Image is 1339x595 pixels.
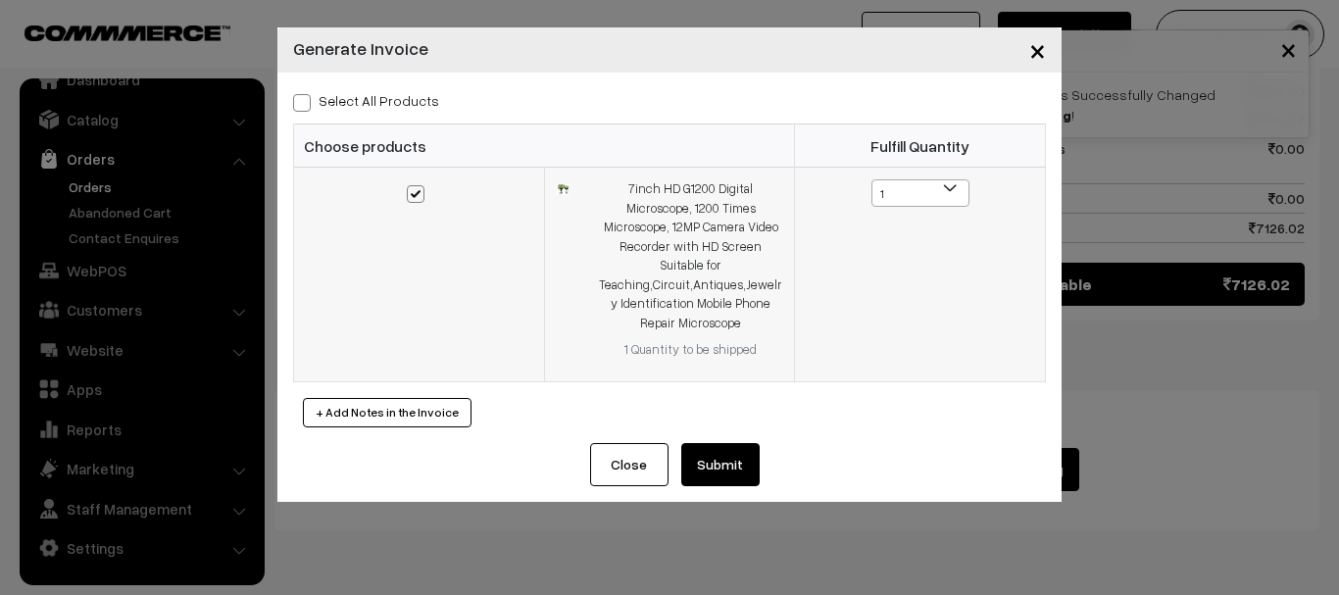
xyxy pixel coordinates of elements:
img: 1686412335567571WIYTPg7LL_SL1500_.jpg [557,184,570,195]
th: Choose products [294,124,795,168]
button: Close [590,443,669,486]
span: 1 [872,180,968,208]
button: Close [1014,20,1062,80]
div: 1 Quantity to be shipped [599,340,782,360]
span: 1 [871,179,969,207]
button: + Add Notes in the Invoice [303,398,471,427]
h4: Generate Invoice [293,35,428,62]
button: Submit [681,443,760,486]
span: × [1029,31,1046,68]
label: Select all Products [293,90,439,111]
div: 7inch HD G1200 Digital Microscope, 1200 Times Microscope, 12MP Camera Video Recorder with HD Scre... [599,179,782,332]
th: Fulfill Quantity [795,124,1046,168]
